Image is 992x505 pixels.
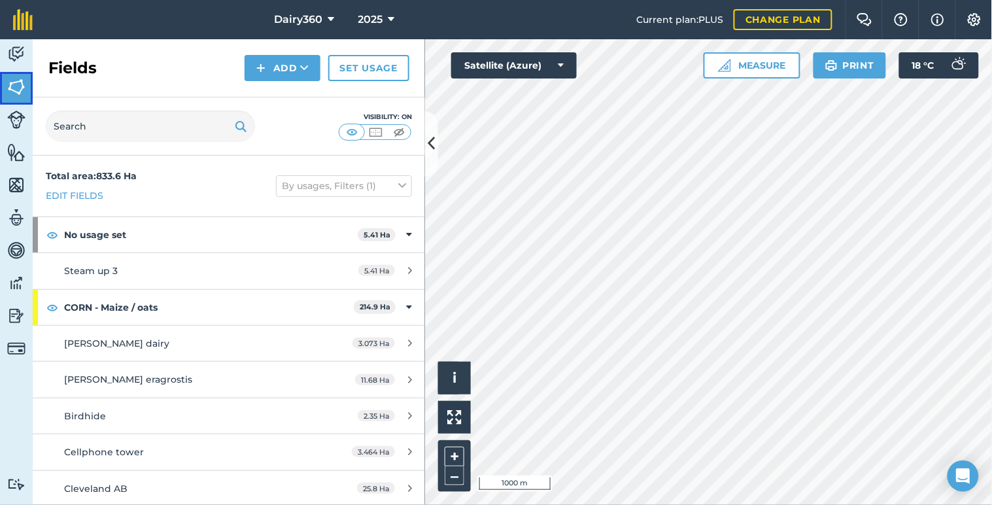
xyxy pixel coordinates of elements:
[718,59,731,72] img: Ruler icon
[33,398,425,434] a: Birdhide2.35 Ha
[358,12,383,27] span: 2025
[438,362,471,394] button: i
[7,44,26,64] img: svg+xml;base64,PD94bWwgdmVyc2lvbj0iMS4wIiBlbmNvZGluZz0idXRmLTgiPz4KPCEtLSBHZW5lcmF0b3I6IEFkb2JlIE...
[328,55,409,81] a: Set usage
[352,338,395,349] span: 3.073 Ha
[355,374,395,385] span: 11.68 Ha
[931,12,944,27] img: svg+xml;base64,PHN2ZyB4bWxucz0iaHR0cDovL3d3dy53My5vcmcvMjAwMC9zdmciIHdpZHRoPSIxNyIgaGVpZ2h0PSIxNy...
[899,52,979,78] button: 18 °C
[453,370,456,386] span: i
[64,374,192,385] span: [PERSON_NAME] eragrostis
[7,111,26,129] img: svg+xml;base64,PD94bWwgdmVyc2lvbj0iMS4wIiBlbmNvZGluZz0idXRmLTgiPz4KPCEtLSBHZW5lcmF0b3I6IEFkb2JlIE...
[912,52,934,78] span: 18 ° C
[368,126,384,139] img: svg+xml;base64,PHN2ZyB4bWxucz0iaHR0cDovL3d3dy53My5vcmcvMjAwMC9zdmciIHdpZHRoPSI1MCIgaGVpZ2h0PSI0MC...
[46,170,137,182] strong: Total area : 833.6 Ha
[7,175,26,195] img: svg+xml;base64,PHN2ZyB4bWxucz0iaHR0cDovL3d3dy53My5vcmcvMjAwMC9zdmciIHdpZHRoPSI1NiIgaGVpZ2h0PSI2MC...
[7,478,26,491] img: svg+xml;base64,PD94bWwgdmVyc2lvbj0iMS4wIiBlbmNvZGluZz0idXRmLTgiPz4KPCEtLSBHZW5lcmF0b3I6IEFkb2JlIE...
[33,434,425,470] a: Cellphone tower3.464 Ha
[339,112,412,122] div: Visibility: On
[276,175,412,196] button: By usages, Filters (1)
[966,13,982,26] img: A cog icon
[256,60,265,76] img: svg+xml;base64,PHN2ZyB4bWxucz0iaHR0cDovL3d3dy53My5vcmcvMjAwMC9zdmciIHdpZHRoPSIxNCIgaGVpZ2h0PSIyNC...
[7,143,26,162] img: svg+xml;base64,PHN2ZyB4bWxucz0iaHR0cDovL3d3dy53My5vcmcvMjAwMC9zdmciIHdpZHRoPSI1NiIgaGVpZ2h0PSI2MC...
[46,188,103,203] a: Edit fields
[235,118,247,134] img: svg+xml;base64,PHN2ZyB4bWxucz0iaHR0cDovL3d3dy53My5vcmcvMjAwMC9zdmciIHdpZHRoPSIxOSIgaGVpZ2h0PSIyNC...
[245,55,320,81] button: Add
[451,52,577,78] button: Satellite (Azure)
[445,466,464,485] button: –
[352,446,395,457] span: 3.464 Ha
[948,461,979,492] div: Open Intercom Messenger
[7,208,26,228] img: svg+xml;base64,PD94bWwgdmVyc2lvbj0iMS4wIiBlbmNvZGluZz0idXRmLTgiPz4KPCEtLSBHZW5lcmF0b3I6IEFkb2JlIE...
[7,241,26,260] img: svg+xml;base64,PD94bWwgdmVyc2lvbj0iMS4wIiBlbmNvZGluZz0idXRmLTgiPz4KPCEtLSBHZW5lcmF0b3I6IEFkb2JlIE...
[7,77,26,97] img: svg+xml;base64,PHN2ZyB4bWxucz0iaHR0cDovL3d3dy53My5vcmcvMjAwMC9zdmciIHdpZHRoPSI1NiIgaGVpZ2h0PSI2MC...
[813,52,887,78] button: Print
[358,410,395,421] span: 2.35 Ha
[704,52,800,78] button: Measure
[46,111,255,142] input: Search
[48,58,97,78] h2: Fields
[825,58,838,73] img: svg+xml;base64,PHN2ZyB4bWxucz0iaHR0cDovL3d3dy53My5vcmcvMjAwMC9zdmciIHdpZHRoPSIxOSIgaGVpZ2h0PSIyNC...
[360,302,390,311] strong: 214.9 Ha
[734,9,832,30] a: Change plan
[447,410,462,425] img: Four arrows, one pointing top left, one top right, one bottom right and the last bottom left
[33,362,425,397] a: [PERSON_NAME] eragrostis11.68 Ha
[857,13,872,26] img: Two speech bubbles overlapping with the left bubble in the forefront
[275,12,323,27] span: Dairy360
[445,447,464,466] button: +
[33,253,425,288] a: Steam up 35.41 Ha
[893,13,909,26] img: A question mark icon
[33,290,425,325] div: CORN - Maize / oats214.9 Ha
[364,230,390,239] strong: 5.41 Ha
[46,227,58,243] img: svg+xml;base64,PHN2ZyB4bWxucz0iaHR0cDovL3d3dy53My5vcmcvMjAwMC9zdmciIHdpZHRoPSIxOCIgaGVpZ2h0PSIyNC...
[33,217,425,252] div: No usage set5.41 Ha
[13,9,33,30] img: fieldmargin Logo
[64,446,144,458] span: Cellphone tower
[64,290,354,325] strong: CORN - Maize / oats
[945,52,971,78] img: svg+xml;base64,PD94bWwgdmVyc2lvbj0iMS4wIiBlbmNvZGluZz0idXRmLTgiPz4KPCEtLSBHZW5lcmF0b3I6IEFkb2JlIE...
[46,300,58,315] img: svg+xml;base64,PHN2ZyB4bWxucz0iaHR0cDovL3d3dy53My5vcmcvMjAwMC9zdmciIHdpZHRoPSIxOCIgaGVpZ2h0PSIyNC...
[7,306,26,326] img: svg+xml;base64,PD94bWwgdmVyc2lvbj0iMS4wIiBlbmNvZGluZz0idXRmLTgiPz4KPCEtLSBHZW5lcmF0b3I6IEFkb2JlIE...
[64,217,358,252] strong: No usage set
[7,340,26,358] img: svg+xml;base64,PD94bWwgdmVyc2lvbj0iMS4wIiBlbmNvZGluZz0idXRmLTgiPz4KPCEtLSBHZW5lcmF0b3I6IEFkb2JlIE...
[64,265,118,277] span: Steam up 3
[357,483,395,494] span: 25.8 Ha
[636,12,723,27] span: Current plan : PLUS
[64,483,128,495] span: Cleveland AB
[64,410,106,422] span: Birdhide
[33,326,425,361] a: [PERSON_NAME] dairy3.073 Ha
[7,273,26,293] img: svg+xml;base64,PD94bWwgdmVyc2lvbj0iMS4wIiBlbmNvZGluZz0idXRmLTgiPz4KPCEtLSBHZW5lcmF0b3I6IEFkb2JlIE...
[64,338,169,349] span: [PERSON_NAME] dairy
[344,126,360,139] img: svg+xml;base64,PHN2ZyB4bWxucz0iaHR0cDovL3d3dy53My5vcmcvMjAwMC9zdmciIHdpZHRoPSI1MCIgaGVpZ2h0PSI0MC...
[391,126,407,139] img: svg+xml;base64,PHN2ZyB4bWxucz0iaHR0cDovL3d3dy53My5vcmcvMjAwMC9zdmciIHdpZHRoPSI1MCIgaGVpZ2h0PSI0MC...
[358,265,395,276] span: 5.41 Ha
